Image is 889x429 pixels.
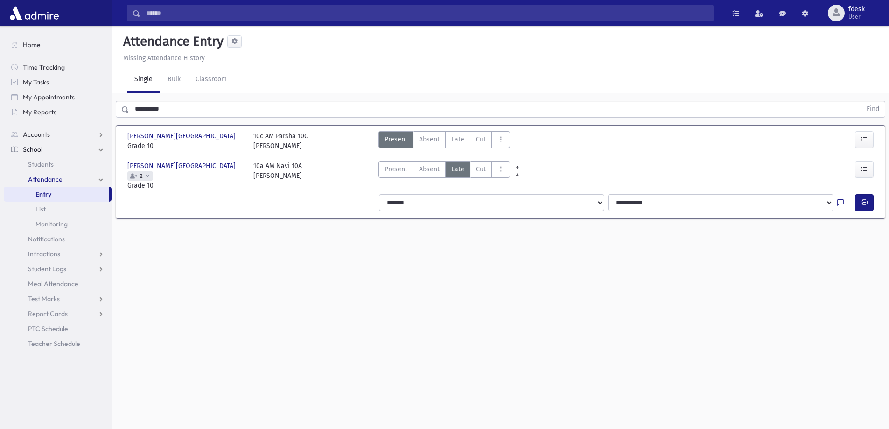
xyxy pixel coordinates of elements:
[23,78,49,86] span: My Tasks
[848,13,865,21] span: User
[140,5,713,21] input: Search
[35,190,51,198] span: Entry
[4,142,112,157] a: School
[28,295,60,303] span: Test Marks
[385,164,407,174] span: Present
[127,181,244,190] span: Grade 10
[28,280,78,288] span: Meal Attendance
[4,276,112,291] a: Meal Attendance
[861,101,885,117] button: Find
[35,205,46,213] span: List
[28,250,60,258] span: Infractions
[4,306,112,321] a: Report Cards
[4,172,112,187] a: Attendance
[4,261,112,276] a: Student Logs
[119,34,224,49] h5: Attendance Entry
[28,235,65,243] span: Notifications
[4,37,112,52] a: Home
[127,141,244,151] span: Grade 10
[28,309,68,318] span: Report Cards
[4,321,112,336] a: PTC Schedule
[119,54,205,62] a: Missing Attendance History
[28,160,54,169] span: Students
[4,75,112,90] a: My Tasks
[28,265,66,273] span: Student Logs
[23,130,50,139] span: Accounts
[385,134,407,144] span: Present
[4,336,112,351] a: Teacher Schedule
[138,173,145,179] span: 2
[23,93,75,101] span: My Appointments
[127,131,238,141] span: [PERSON_NAME][GEOGRAPHIC_DATA]
[451,134,464,144] span: Late
[4,60,112,75] a: Time Tracking
[451,164,464,174] span: Late
[4,157,112,172] a: Students
[127,67,160,93] a: Single
[4,232,112,246] a: Notifications
[23,108,56,116] span: My Reports
[23,145,42,154] span: School
[4,246,112,261] a: Infractions
[4,291,112,306] a: Test Marks
[7,4,61,22] img: AdmirePro
[23,63,65,71] span: Time Tracking
[4,187,109,202] a: Entry
[28,339,80,348] span: Teacher Schedule
[4,90,112,105] a: My Appointments
[28,175,63,183] span: Attendance
[123,54,205,62] u: Missing Attendance History
[378,161,510,190] div: AttTypes
[188,67,234,93] a: Classroom
[419,164,440,174] span: Absent
[253,161,302,190] div: 10a AM Navi 10A [PERSON_NAME]
[4,105,112,120] a: My Reports
[476,164,486,174] span: Cut
[127,161,238,171] span: [PERSON_NAME][GEOGRAPHIC_DATA]
[848,6,865,13] span: fdesk
[476,134,486,144] span: Cut
[4,202,112,217] a: List
[23,41,41,49] span: Home
[378,131,510,151] div: AttTypes
[35,220,68,228] span: Monitoring
[419,134,440,144] span: Absent
[28,324,68,333] span: PTC Schedule
[160,67,188,93] a: Bulk
[4,217,112,232] a: Monitoring
[4,127,112,142] a: Accounts
[253,131,308,151] div: 10c AM Parsha 10C [PERSON_NAME]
